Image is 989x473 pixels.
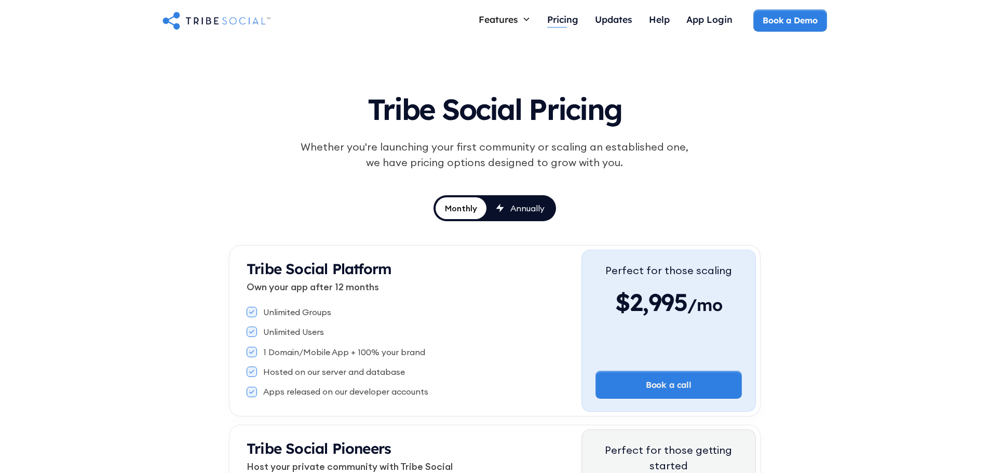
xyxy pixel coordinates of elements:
[595,13,632,25] div: Updates
[479,13,518,25] div: Features
[263,366,405,377] div: Hosted on our server and database
[649,13,670,25] div: Help
[247,439,391,457] strong: Tribe Social Pioneers
[547,13,578,25] div: Pricing
[247,280,581,294] p: Own your app after 12 months
[470,9,539,29] div: Features
[587,9,641,32] a: Updates
[753,9,827,31] a: Book a Demo
[686,13,733,25] div: App Login
[678,9,741,32] a: App Login
[295,139,694,170] div: Whether you're launching your first community or scaling an established one, we have pricing opti...
[254,83,736,131] h1: Tribe Social Pricing
[605,287,732,318] div: $2,995
[605,263,732,278] div: Perfect for those scaling
[539,9,587,32] a: Pricing
[263,346,425,358] div: 1 Domain/Mobile App + 100% your brand
[595,371,742,399] a: Book a call
[687,294,722,320] span: /mo
[263,386,428,397] div: Apps released on our developer accounts
[445,202,477,214] div: Monthly
[247,260,391,278] strong: Tribe Social Platform
[263,306,331,318] div: Unlimited Groups
[510,202,545,214] div: Annually
[263,326,324,337] div: Unlimited Users
[162,10,270,31] a: home
[641,9,678,32] a: Help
